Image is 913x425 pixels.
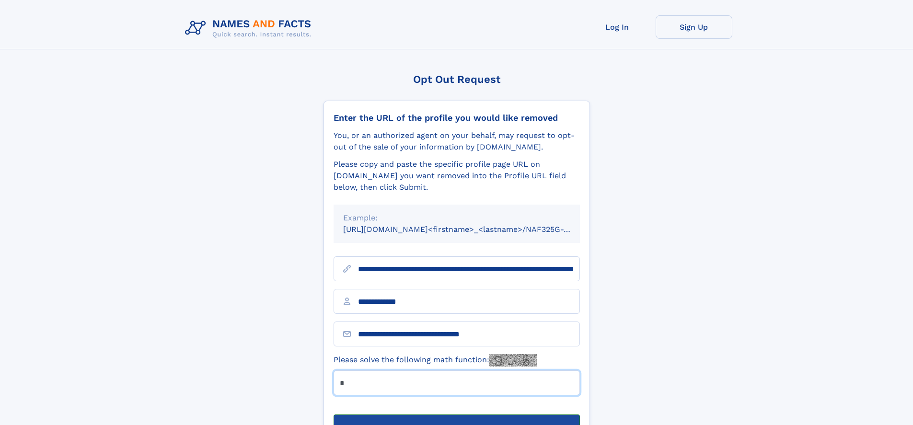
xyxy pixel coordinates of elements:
[343,212,570,224] div: Example:
[656,15,732,39] a: Sign Up
[324,73,590,85] div: Opt Out Request
[334,113,580,123] div: Enter the URL of the profile you would like removed
[579,15,656,39] a: Log In
[334,130,580,153] div: You, or an authorized agent on your behalf, may request to opt-out of the sale of your informatio...
[343,225,598,234] small: [URL][DOMAIN_NAME]<firstname>_<lastname>/NAF325G-xxxxxxxx
[181,15,319,41] img: Logo Names and Facts
[334,354,537,367] label: Please solve the following math function:
[334,159,580,193] div: Please copy and paste the specific profile page URL on [DOMAIN_NAME] you want removed into the Pr...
